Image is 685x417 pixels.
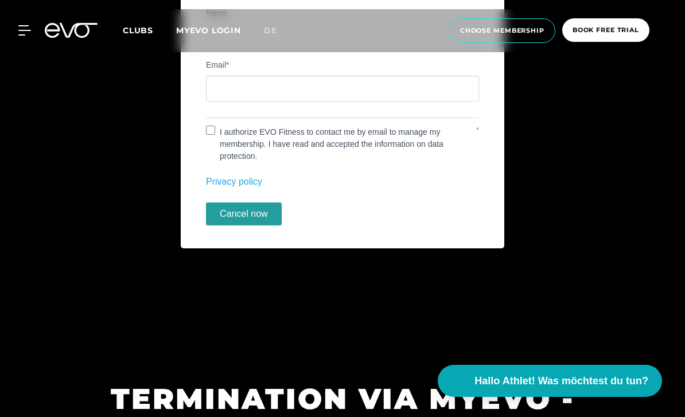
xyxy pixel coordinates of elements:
[206,202,282,225] button: Cancel now
[123,25,176,36] a: Clubs
[474,373,648,389] span: Hallo Athlet! Was möchtest du tun?
[559,18,653,43] a: book free trial
[206,59,479,71] label: Email
[264,25,277,36] span: de
[176,25,241,36] a: MYEVO LOGIN
[446,18,559,43] a: choose membership
[460,26,544,36] span: choose membership
[215,126,475,162] label: I authorize EVO Fitness to contact me by email to manage my membership. I have read and accepted ...
[264,24,291,37] a: de
[206,177,262,186] a: Privacy policy
[123,25,153,36] span: Clubs
[573,25,639,35] span: book free trial
[206,76,479,102] input: Email
[438,365,662,397] button: Hallo Athlet! Was möchtest du tun?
